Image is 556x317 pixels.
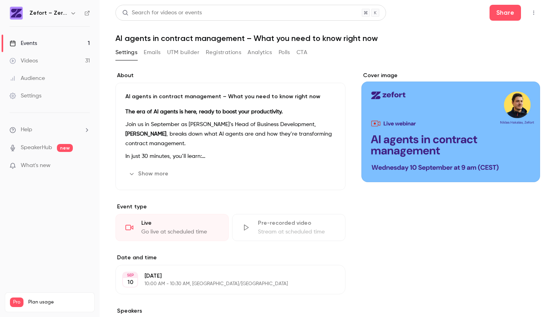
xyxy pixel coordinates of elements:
div: SEP [123,272,137,278]
div: Go live at scheduled time [141,228,219,236]
div: Live [141,219,219,227]
h6: Zefort – Zero-Effort Contract Management [29,9,67,17]
h1: AI agents in contract management – What you need to know right now [115,33,540,43]
div: Settings [10,92,41,100]
div: Pre-recorded videoStream at scheduled time [232,214,345,241]
strong: The era of AI agents is here, ready to boost your productivity. [125,109,283,115]
div: Audience [10,74,45,82]
button: UTM builder [167,46,199,59]
div: Search for videos or events [122,9,202,17]
button: Show more [125,167,173,180]
p: AI agents in contract management – What you need to know right now [125,93,336,101]
img: Zefort – Zero-Effort Contract Management [10,7,23,19]
span: What's new [21,161,51,170]
span: Pro [10,298,23,307]
label: Cover image [361,72,540,80]
label: Date and time [115,254,345,262]
p: Join us in September as [PERSON_NAME]’s Head of Business Development, , breaks down what AI agent... [125,120,336,148]
li: help-dropdown-opener [10,126,90,134]
div: LiveGo live at scheduled time [115,214,229,241]
button: Settings [115,46,137,59]
p: [DATE] [144,272,303,280]
button: Polls [279,46,290,59]
span: new [57,144,73,152]
strong: [PERSON_NAME] [125,131,166,137]
span: Help [21,126,32,134]
a: SpeakerHub [21,144,52,152]
p: In just 30 minutes, you’ll learn: [125,152,336,161]
iframe: Noticeable Trigger [80,162,90,169]
div: Pre-recorded video [258,219,336,227]
label: About [115,72,345,80]
p: Event type [115,203,345,211]
button: CTA [297,46,307,59]
p: 10:00 AM - 10:30 AM, [GEOGRAPHIC_DATA]/[GEOGRAPHIC_DATA] [144,281,303,287]
button: Emails [144,46,160,59]
div: Stream at scheduled time [258,228,336,236]
button: Registrations [206,46,241,59]
label: Speakers [115,307,345,315]
section: Cover image [361,72,540,182]
button: Share [490,5,521,21]
div: Events [10,39,37,47]
div: Videos [10,57,38,65]
p: 10 [127,278,133,286]
span: Plan usage [28,299,90,305]
button: Analytics [248,46,272,59]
